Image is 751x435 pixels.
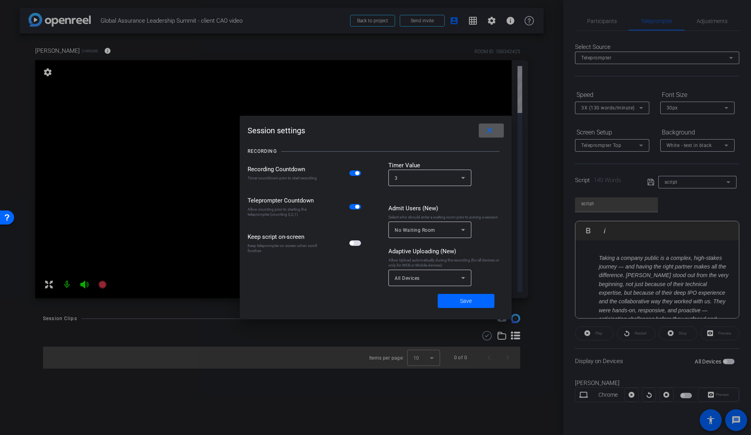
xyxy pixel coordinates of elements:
[395,276,420,281] span: All Devices
[438,294,494,308] button: Save
[248,147,277,155] div: RECORDING
[248,233,320,241] div: Keep script on-screen
[248,175,320,181] div: Timer countdown prior to start recording
[388,204,504,213] div: Admit Users (New)
[388,161,504,170] div: Timer Value
[248,124,504,138] div: Session settings
[485,126,494,136] mat-icon: close
[460,297,472,305] span: Save
[248,243,320,253] div: Keep teleprompter on screen when scroll finishes
[388,215,504,220] div: Select who should enter a waiting room prior to joining a session
[388,247,504,256] div: Adaptive Uploading (New)
[248,207,320,217] div: Allow counting prior to starting the teleprompter (counting 3,2,1)
[395,227,435,233] span: No Waiting Room
[248,141,504,161] openreel-title-line: RECORDING
[248,196,320,205] div: Teleprompter Countdown
[248,165,320,174] div: Recording Countdown
[395,175,398,181] span: 3
[388,258,504,268] div: Allow Upload automatically during the recording (for all devices or only for WEB or Mobile devices)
